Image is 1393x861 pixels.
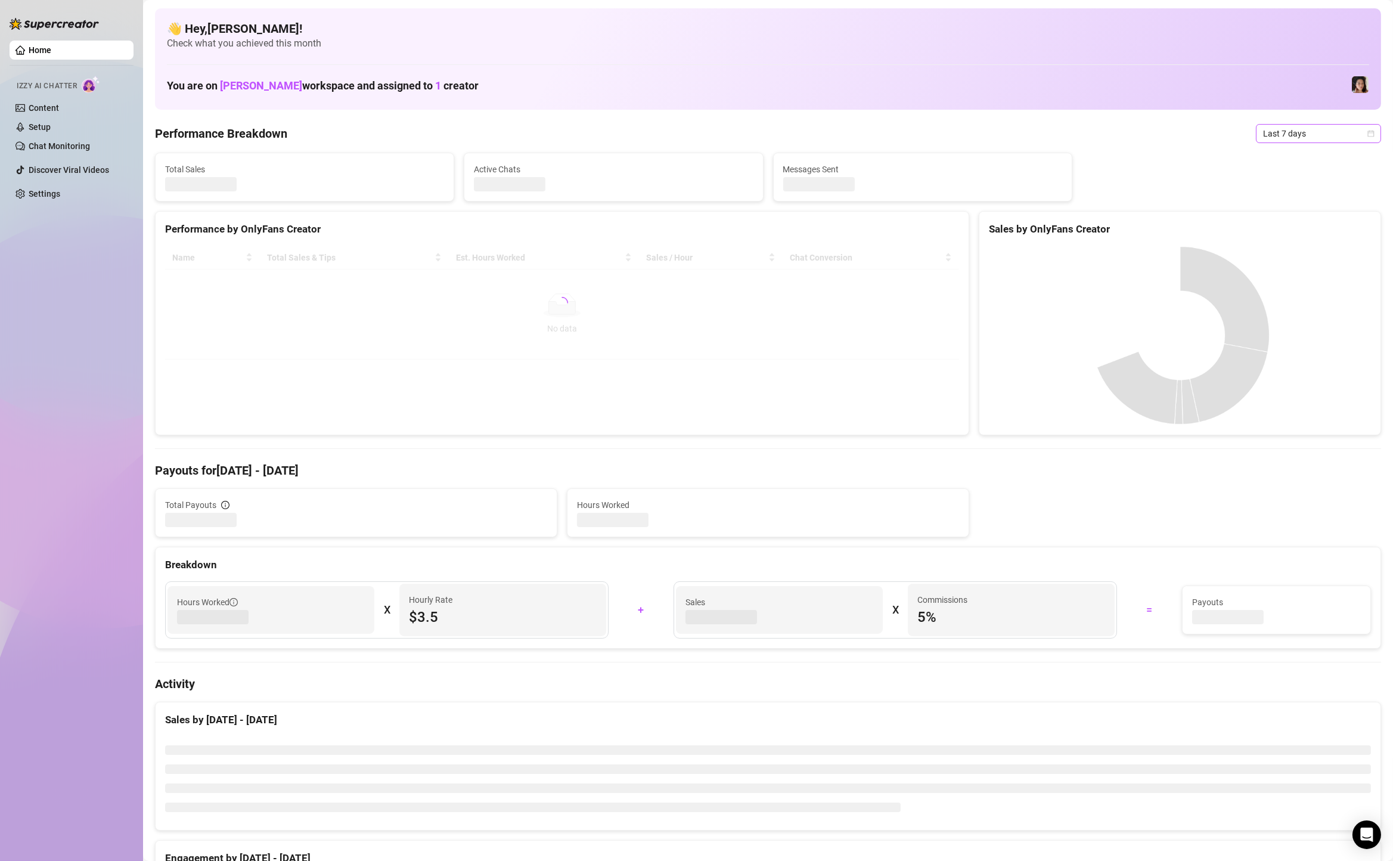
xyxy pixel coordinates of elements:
[221,501,229,509] span: info-circle
[167,79,479,92] h1: You are on workspace and assigned to creator
[165,557,1371,573] div: Breakdown
[409,608,597,627] span: $3.5
[167,20,1369,37] h4: 👋 Hey, [PERSON_NAME] !
[167,37,1369,50] span: Check what you achieved this month
[229,598,238,606] span: info-circle
[1352,820,1381,849] div: Open Intercom Messenger
[435,79,441,92] span: 1
[155,125,287,142] h4: Performance Breakdown
[155,462,1381,479] h4: Payouts for [DATE] - [DATE]
[384,600,390,620] div: X
[165,712,1371,728] div: Sales by [DATE] - [DATE]
[409,593,452,606] article: Hourly Rate
[474,163,753,176] span: Active Chats
[17,80,77,92] span: Izzy AI Chatter
[685,596,873,609] span: Sales
[556,296,569,309] span: loading
[1367,130,1375,137] span: calendar
[82,76,100,93] img: AI Chatter
[29,45,51,55] a: Home
[165,221,959,237] div: Performance by OnlyFans Creator
[29,122,51,132] a: Setup
[989,221,1371,237] div: Sales by OnlyFans Creator
[783,163,1062,176] span: Messages Sent
[29,103,59,113] a: Content
[892,600,898,620] div: X
[165,498,216,512] span: Total Payouts
[1263,125,1374,143] span: Last 7 days
[917,608,1105,627] span: 5 %
[917,593,967,606] article: Commissions
[1352,76,1369,93] img: Luna
[29,141,90,151] a: Chat Monitoring
[220,79,302,92] span: [PERSON_NAME]
[577,498,959,512] span: Hours Worked
[155,676,1381,692] h4: Activity
[10,18,99,30] img: logo-BBDzfeDw.svg
[29,189,60,199] a: Settings
[1124,600,1175,620] div: =
[177,596,238,609] span: Hours Worked
[616,600,666,620] div: +
[1192,596,1361,609] span: Payouts
[165,163,444,176] span: Total Sales
[29,165,109,175] a: Discover Viral Videos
